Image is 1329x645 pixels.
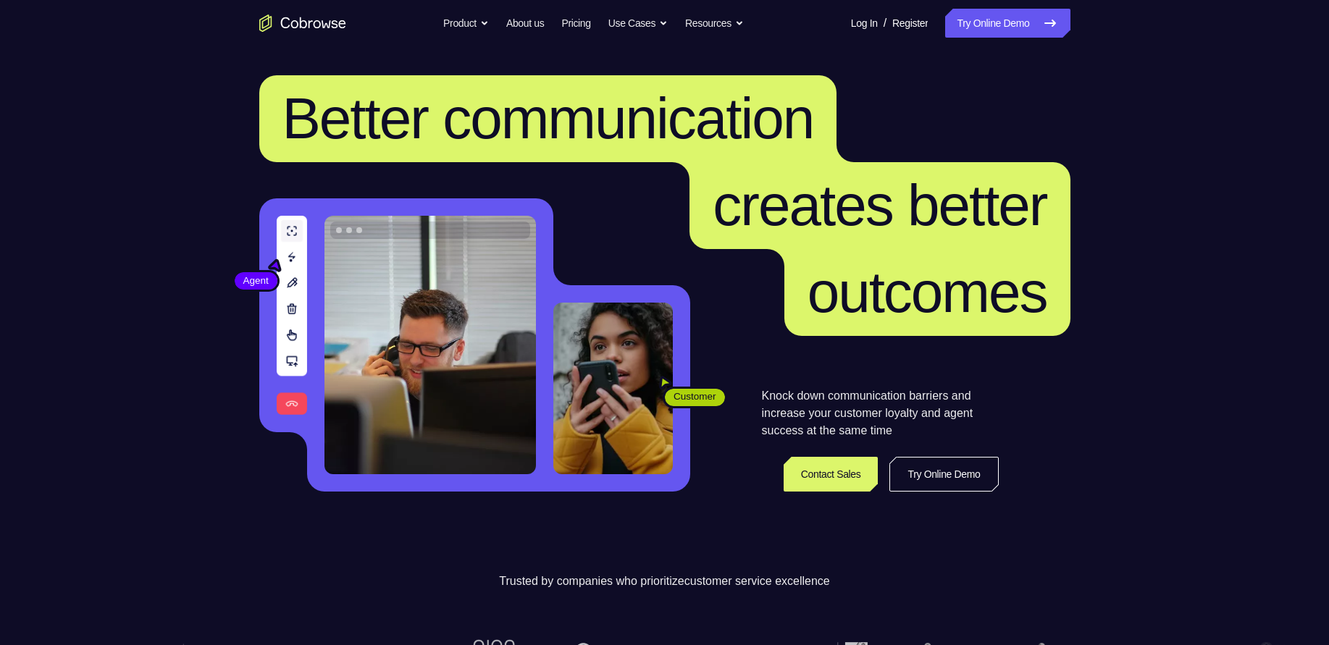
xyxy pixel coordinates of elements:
[762,387,999,439] p: Knock down communication barriers and increase your customer loyalty and agent success at the sam...
[282,86,814,151] span: Better communication
[945,9,1070,38] a: Try Online Demo
[889,457,998,492] a: Try Online Demo
[684,575,830,587] span: customer service excellence
[892,9,928,38] a: Register
[851,9,878,38] a: Log In
[561,9,590,38] a: Pricing
[808,260,1047,324] span: outcomes
[608,9,668,38] button: Use Cases
[884,14,886,32] span: /
[553,303,673,474] img: A customer holding their phone
[713,173,1047,237] span: creates better
[784,457,879,492] a: Contact Sales
[324,216,536,474] img: A customer support agent talking on the phone
[443,9,489,38] button: Product
[506,9,544,38] a: About us
[685,9,744,38] button: Resources
[259,14,346,32] a: Go to the home page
